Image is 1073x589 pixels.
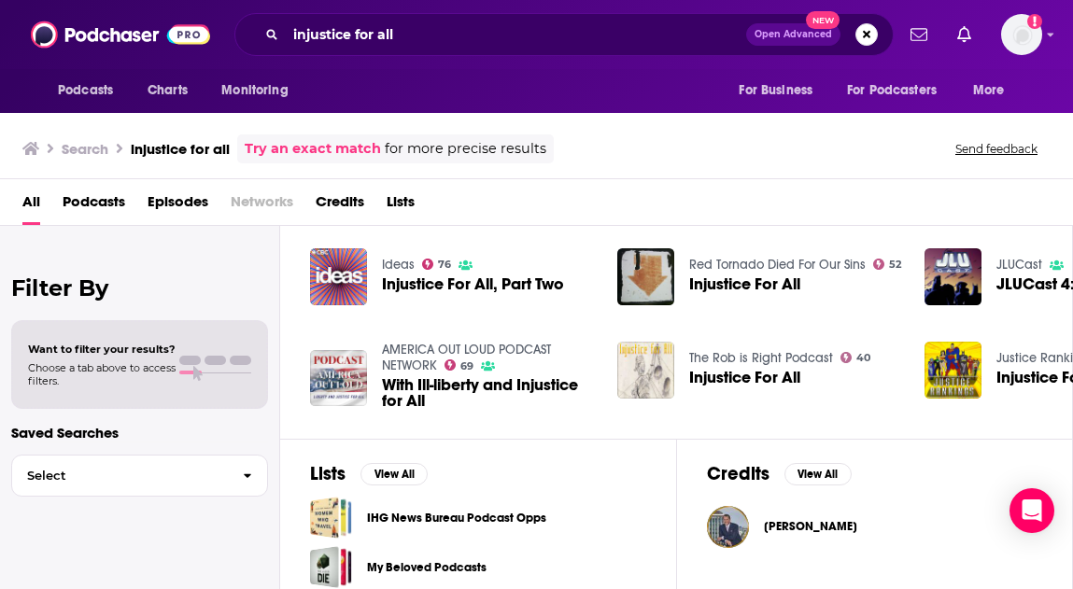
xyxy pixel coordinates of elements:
span: [PERSON_NAME] [764,519,857,534]
p: Saved Searches [11,424,268,442]
a: Kevin Trudeau [764,519,857,534]
button: open menu [835,73,964,108]
a: IHG News Bureau Podcast Opps [310,497,352,539]
a: Podcasts [63,187,125,225]
input: Search podcasts, credits, & more... [286,20,746,49]
a: Injustice For All, Part Two [382,276,564,292]
img: Kevin Trudeau [707,506,749,548]
a: Show notifications dropdown [950,19,979,50]
a: Red Tornado Died For Our Sins [689,257,866,273]
a: Show notifications dropdown [903,19,935,50]
span: Monitoring [221,77,288,104]
button: View All [784,463,852,485]
img: Injustice For All, Part Two [310,248,367,305]
img: With Ill-liberty and Injustice for All [310,350,367,407]
h2: Credits [707,462,769,485]
a: My Beloved Podcasts [310,546,352,588]
button: Show profile menu [1001,14,1042,55]
img: Injustice For All [925,342,981,399]
span: Charts [148,77,188,104]
span: More [973,77,1005,104]
span: 40 [856,354,870,362]
img: Podchaser - Follow, Share and Rate Podcasts [31,17,210,52]
h3: Search [62,140,108,158]
span: 69 [460,362,473,371]
button: Send feedback [950,141,1043,157]
span: Logged in as megcassidy [1001,14,1042,55]
a: JLUCast [996,257,1042,273]
button: open menu [726,73,836,108]
span: 76 [438,260,451,269]
span: For Podcasters [847,77,937,104]
span: for more precise results [385,138,546,160]
a: ListsView All [310,462,428,485]
a: Charts [135,73,199,108]
button: open menu [45,73,137,108]
button: open menu [208,73,312,108]
span: Networks [231,187,293,225]
span: Select [12,470,228,482]
svg: Add a profile image [1027,14,1042,29]
img: Injustice For All [617,342,674,399]
a: 40 [840,352,871,363]
span: Podcasts [58,77,113,104]
a: Lists [387,187,415,225]
img: User Profile [1001,14,1042,55]
button: Select [11,455,268,497]
button: Kevin TrudeauKevin Trudeau [707,497,1043,556]
a: Ideas [382,257,415,273]
a: My Beloved Podcasts [367,557,487,578]
h2: Lists [310,462,346,485]
a: The Rob is Right Podcast [689,350,833,366]
span: Open Advanced [755,30,832,39]
a: 76 [422,259,452,270]
span: New [806,11,840,29]
button: View All [360,463,428,485]
a: All [22,187,40,225]
a: CreditsView All [707,462,852,485]
button: Open AdvancedNew [746,23,840,46]
a: Try an exact match [245,138,381,160]
a: Episodes [148,187,208,225]
h2: Filter By [11,274,268,302]
a: Credits [316,187,364,225]
div: Open Intercom Messenger [1009,488,1054,533]
span: Choose a tab above to access filters. [28,361,176,387]
a: AMERICA OUT LOUD PODCAST NETWORK [382,342,551,373]
a: 69 [445,359,474,371]
a: 52 [873,259,902,270]
span: Want to filter your results? [28,343,176,356]
img: Injustice For All [617,248,674,305]
a: With Ill-liberty and Injustice for All [382,377,595,409]
a: Injustice For All [689,370,800,386]
div: Search podcasts, credits, & more... [234,13,894,56]
span: 52 [889,260,901,269]
a: IHG News Bureau Podcast Opps [367,508,546,528]
button: open menu [960,73,1028,108]
a: Injustice For All [689,276,800,292]
img: JLUCast 4: “Injustice for All” [925,248,981,305]
span: For Business [739,77,812,104]
h3: injustice for all [131,140,230,158]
